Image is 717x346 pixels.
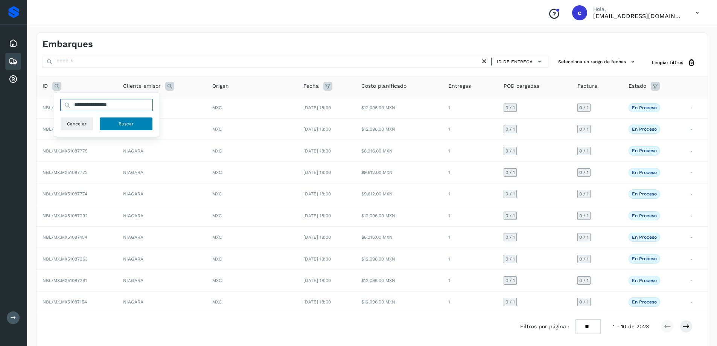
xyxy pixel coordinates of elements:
[5,53,21,70] div: Embarques
[497,58,533,65] span: ID de entrega
[355,270,442,291] td: $12,096.00 MXN
[684,162,708,183] td: -
[652,59,683,66] span: Limpiar filtros
[117,270,206,291] td: NIAGARA
[632,127,657,132] p: En proceso
[505,278,515,283] span: 0 / 1
[505,192,515,196] span: 0 / 1
[632,235,657,240] p: En proceso
[684,140,708,162] td: -
[684,248,708,270] td: -
[632,148,657,153] p: En proceso
[505,257,515,261] span: 0 / 1
[43,213,88,218] span: NBL/MX.MX51087292
[684,291,708,313] td: -
[212,148,222,154] span: MXC
[555,56,640,68] button: Selecciona un rango de fechas
[579,257,589,261] span: 0 / 1
[123,82,161,90] span: Cliente emisor
[684,183,708,205] td: -
[579,278,589,283] span: 0 / 1
[505,300,515,304] span: 0 / 1
[117,140,206,162] td: NIAGARA
[117,162,206,183] td: NIAGARA
[355,227,442,248] td: $8,316.00 MXN
[442,97,498,118] td: 1
[355,162,442,183] td: $9,612.00 MXN
[212,278,222,283] span: MXC
[442,162,498,183] td: 1
[505,105,515,110] span: 0 / 1
[43,299,87,305] span: NBL/MX.MX51087154
[355,183,442,205] td: $9,612.00 MXN
[43,148,88,154] span: NBL/MX.MX51087775
[43,82,48,90] span: ID
[579,170,589,175] span: 0 / 1
[212,299,222,305] span: MXC
[303,105,331,110] span: [DATE] 18:00
[117,205,206,226] td: NIAGARA
[43,170,88,175] span: NBL/MX.MX51087772
[579,149,589,153] span: 0 / 1
[504,82,539,90] span: POD cargadas
[117,119,206,140] td: NIAGARA
[355,248,442,270] td: $12,096.00 MXN
[684,227,708,248] td: -
[117,248,206,270] td: NIAGARA
[442,248,498,270] td: 1
[495,56,546,67] button: ID de entrega
[442,205,498,226] td: 1
[303,127,331,132] span: [DATE] 18:00
[303,299,331,305] span: [DATE] 18:00
[43,235,87,240] span: NBL/MX.MX51087454
[442,140,498,162] td: 1
[442,227,498,248] td: 1
[355,291,442,313] td: $12,096.00 MXN
[577,82,597,90] span: Factura
[442,270,498,291] td: 1
[43,278,87,283] span: NBL/MX.MX51087291
[579,105,589,110] span: 0 / 1
[442,119,498,140] td: 1
[579,127,589,131] span: 0 / 1
[442,183,498,205] td: 1
[303,148,331,154] span: [DATE] 18:00
[632,256,657,261] p: En proceso
[505,149,515,153] span: 0 / 1
[684,119,708,140] td: -
[43,256,88,262] span: NBL/MX.MX51087363
[43,39,93,50] h4: Embarques
[632,191,657,197] p: En proceso
[303,235,331,240] span: [DATE] 18:00
[579,213,589,218] span: 0 / 1
[117,97,206,118] td: NIAGARA
[117,183,206,205] td: NIAGARA
[579,300,589,304] span: 0 / 1
[43,127,87,132] span: NBL/MX.MX51087951
[593,6,684,12] p: Hola,
[505,127,515,131] span: 0 / 1
[303,191,331,197] span: [DATE] 18:00
[303,278,331,283] span: [DATE] 18:00
[448,82,471,90] span: Entregas
[117,227,206,248] td: NIAGARA
[303,170,331,175] span: [DATE] 18:00
[632,299,657,305] p: En proceso
[684,270,708,291] td: -
[632,170,657,175] p: En proceso
[505,170,515,175] span: 0 / 1
[212,105,222,110] span: MXC
[684,97,708,118] td: -
[212,256,222,262] span: MXC
[632,105,657,110] p: En proceso
[212,82,229,90] span: Origen
[505,213,515,218] span: 0 / 1
[684,205,708,226] td: -
[361,82,406,90] span: Costo planificado
[442,291,498,313] td: 1
[43,105,88,110] span: NBL/MX.MX51087950
[5,35,21,52] div: Inicio
[303,213,331,218] span: [DATE] 18:00
[632,278,657,283] p: En proceso
[117,291,206,313] td: NIAGARA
